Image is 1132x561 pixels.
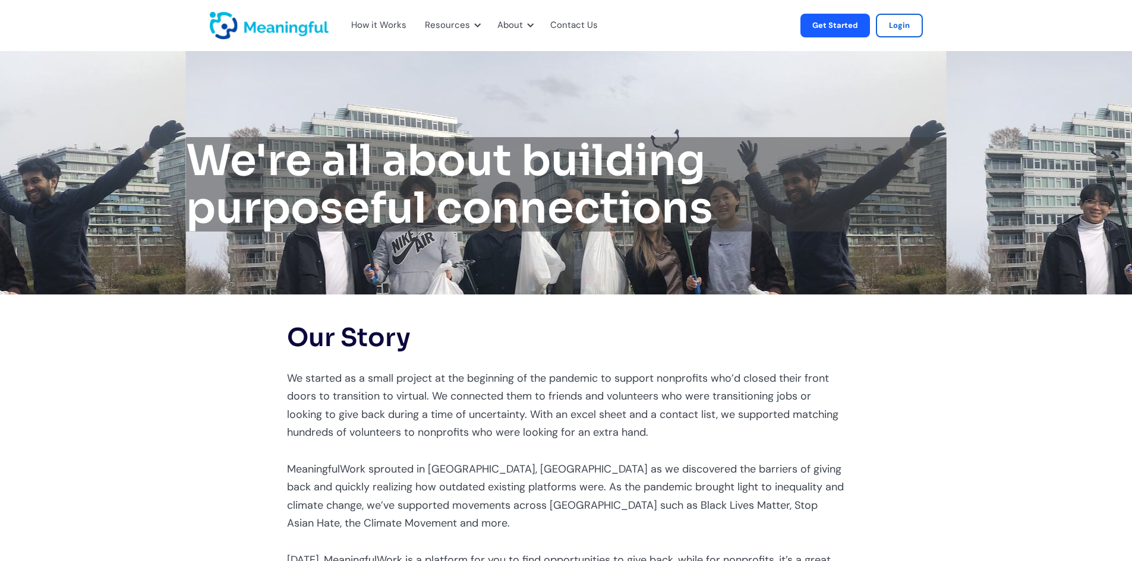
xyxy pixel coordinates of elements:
[186,137,947,231] h1: We're all about building purposeful connections
[351,18,398,33] a: How it Works
[800,14,870,37] a: Get Started
[418,6,484,45] div: Resources
[344,6,412,45] div: How it Works
[210,12,239,39] a: home
[490,6,537,45] div: About
[351,18,406,33] div: How it Works
[287,324,846,351] h2: Our Story
[543,6,612,45] div: Contact Us
[876,14,923,37] a: Login
[497,18,523,33] div: About
[550,18,598,33] a: Contact Us
[425,18,470,33] div: Resources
